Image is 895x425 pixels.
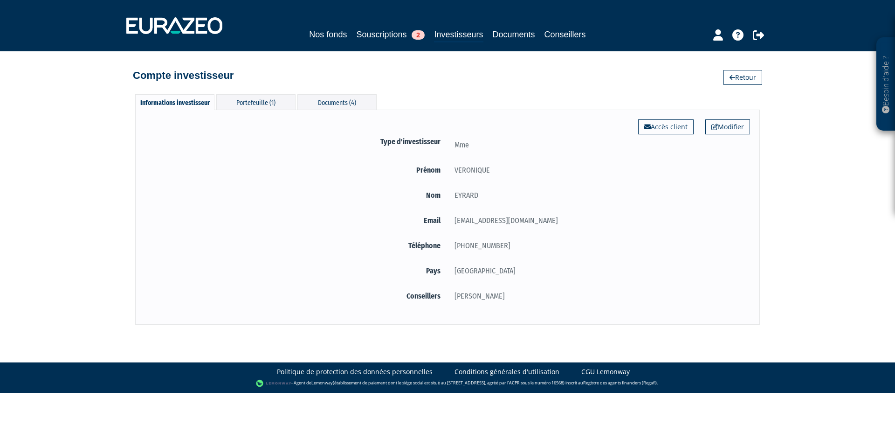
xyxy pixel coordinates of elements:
[145,240,447,251] label: Téléphone
[145,136,447,147] label: Type d'investisseur
[881,42,891,126] p: Besoin d'aide ?
[544,28,586,41] a: Conseillers
[705,119,750,134] a: Modifier
[583,380,657,386] a: Registre des agents financiers (Regafi)
[493,28,535,41] a: Documents
[412,30,425,40] span: 2
[447,265,750,277] div: [GEOGRAPHIC_DATA]
[447,139,750,151] div: Mme
[145,215,447,226] label: Email
[297,94,377,110] div: Documents (4)
[216,94,296,110] div: Portefeuille (1)
[256,379,292,388] img: logo-lemonway.png
[638,119,694,134] a: Accès client
[145,189,447,201] label: Nom
[447,189,750,201] div: EYRARD
[356,28,425,41] a: Souscriptions2
[145,265,447,277] label: Pays
[9,379,886,388] div: - Agent de (établissement de paiement dont le siège social est situé au [STREET_ADDRESS], agréé p...
[723,70,762,85] a: Retour
[311,380,333,386] a: Lemonway
[133,70,234,81] h4: Compte investisseur
[447,290,750,302] div: [PERSON_NAME]
[309,28,347,41] a: Nos fonds
[447,215,750,226] div: [EMAIL_ADDRESS][DOMAIN_NAME]
[145,164,447,176] label: Prénom
[277,367,433,376] a: Politique de protection des données personnelles
[447,164,750,176] div: VERONIQUE
[581,367,630,376] a: CGU Lemonway
[434,28,483,42] a: Investisseurs
[126,17,222,34] img: 1732889491-logotype_eurazeo_blanc_rvb.png
[447,240,750,251] div: [PHONE_NUMBER]
[135,94,214,110] div: Informations investisseur
[454,367,559,376] a: Conditions générales d'utilisation
[145,290,447,302] label: Conseillers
